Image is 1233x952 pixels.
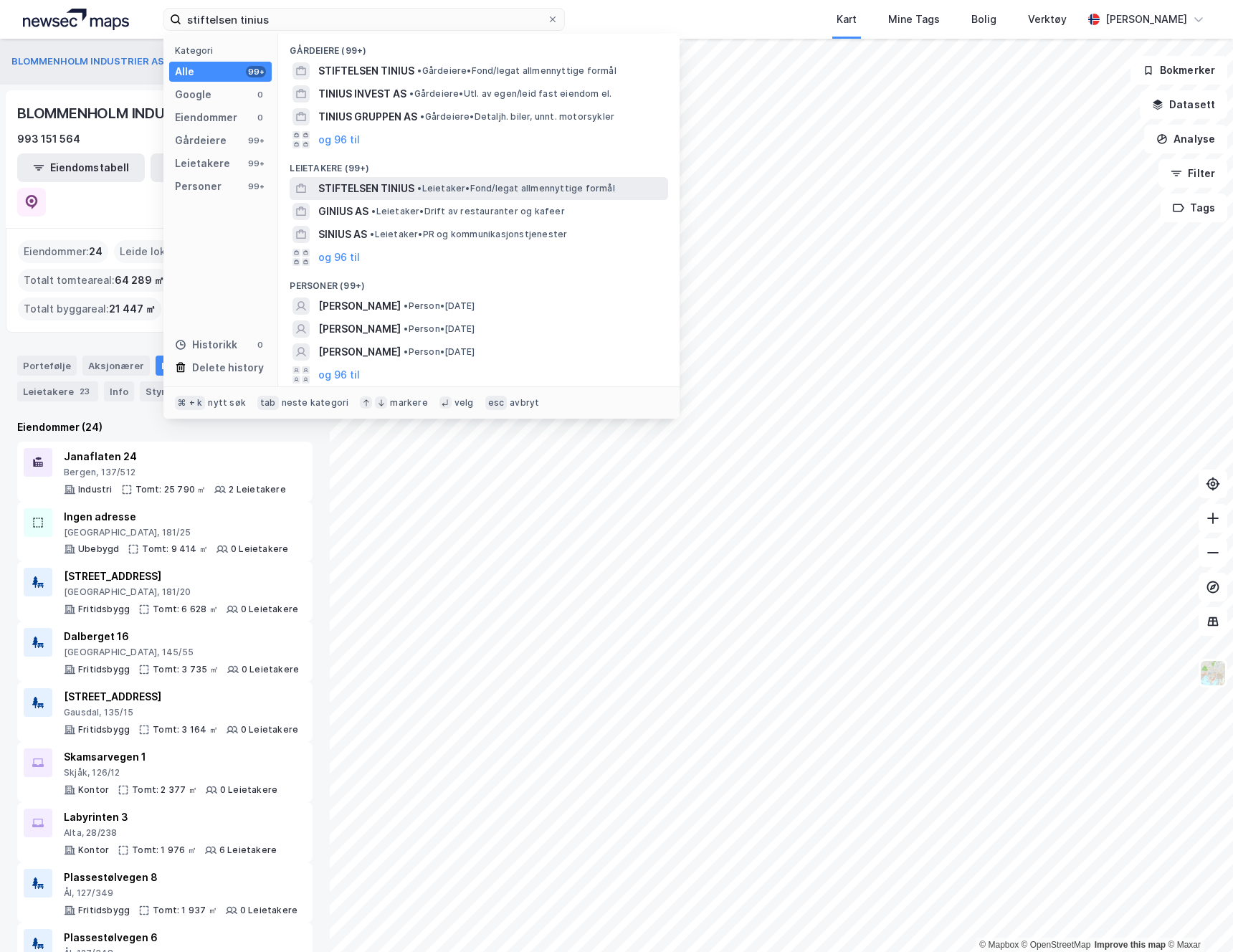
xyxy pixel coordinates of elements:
div: Fritidsbygg [78,905,130,916]
div: Leietakere [17,381,98,401]
span: Person • [DATE] [404,323,475,335]
div: Aksjonærer [82,356,150,376]
div: [GEOGRAPHIC_DATA], 181/25 [64,527,288,538]
span: 21 447 ㎡ [109,300,156,318]
div: 0 Leietakere [241,604,298,615]
div: Tomt: 3 735 ㎡ [153,664,219,675]
button: BLOMMENHOLM INDUSTRIER AS [11,54,167,69]
div: Kontrollprogram for chat [1161,883,1233,952]
a: Improve this map [1095,940,1166,950]
div: Personer [175,178,222,195]
div: Gårdeiere [175,132,227,149]
div: 99+ [246,66,266,77]
span: Person • [DATE] [404,346,475,358]
div: [GEOGRAPHIC_DATA], 181/20 [64,586,298,598]
div: Eiendommer : [18,240,108,263]
div: Eiendommer [156,356,246,376]
button: Eiendomstabell [17,153,145,182]
div: Personer (99+) [278,269,680,295]
div: Delete history [192,359,264,376]
span: Person • [DATE] [404,300,475,312]
div: Portefølje [17,356,77,376]
div: Plassestølvegen 8 [64,869,297,886]
img: Z [1199,660,1227,687]
div: [STREET_ADDRESS] [64,688,298,705]
span: Gårdeiere • Detaljh. biler, unnt. motorsykler [420,111,614,123]
div: Tomt: 25 790 ㎡ [135,484,206,495]
div: Google [175,86,211,103]
div: [PERSON_NAME] [1105,11,1187,28]
span: • [370,229,374,239]
span: • [404,300,408,311]
div: Bergen, 137/512 [64,467,286,478]
div: Tomt: 2 377 ㎡ [132,784,197,796]
div: BLOMMENHOLM INDUSTRIER AS [17,102,239,125]
div: 2 Leietakere [229,484,285,495]
div: Tomt: 3 164 ㎡ [153,724,218,736]
div: Kategori [175,45,272,56]
div: avbryt [510,397,539,409]
div: Kontor [78,844,109,856]
span: STIFTELSEN TINIUS [318,180,414,197]
div: Totalt byggareal : [18,297,161,320]
div: 0 [254,112,266,123]
span: Gårdeiere • Fond/legat allmennyttige formål [417,65,616,77]
span: TINIUS GRUPPEN AS [318,108,417,125]
div: Mine Tags [888,11,940,28]
div: Bolig [971,11,996,28]
div: Tomt: 1 976 ㎡ [132,844,196,856]
div: Dalberget 16 [64,628,299,645]
div: Info [104,381,134,401]
span: Gårdeiere • Utl. av egen/leid fast eiendom el. [409,88,611,100]
span: [PERSON_NAME] [318,297,401,315]
div: Kontor [78,784,109,796]
a: OpenStreetMap [1022,940,1091,950]
span: Leietaker • Drift av restauranter og kafeer [371,206,564,217]
div: Gårdeiere (99+) [278,34,680,59]
div: Historikk [175,336,237,353]
span: STIFTELSEN TINIUS [318,62,414,80]
button: Datasett [1140,90,1227,119]
div: Alta, 28/238 [64,827,277,839]
div: Skjåk, 126/12 [64,767,277,779]
div: Gausdal, 135/15 [64,707,298,718]
span: [PERSON_NAME] [318,343,401,361]
div: Ingen adresse [64,508,288,525]
div: markere [390,397,427,409]
div: 0 Leietakere [220,784,277,796]
span: [PERSON_NAME] [318,320,401,338]
div: nytt søk [208,397,246,409]
button: Analyse [1144,125,1227,153]
button: og 96 til [318,366,360,384]
div: Plassestølvegen 6 [64,929,296,946]
div: 0 [254,339,266,351]
div: velg [454,397,474,409]
span: Leietaker • PR og kommunikasjonstjenester [370,229,567,240]
div: Janaflaten 24 [64,448,286,465]
div: Alle [175,63,194,80]
div: 6 Leietakere [219,844,277,856]
div: esc [485,396,508,410]
div: 99+ [246,158,266,169]
div: Eiendommer [175,109,237,126]
div: Industri [78,484,113,495]
div: Tomt: 1 937 ㎡ [153,905,217,916]
div: [STREET_ADDRESS] [64,568,298,585]
div: Kart [837,11,857,28]
input: Søk på adresse, matrikkel, gårdeiere, leietakere eller personer [181,9,547,30]
span: • [409,88,414,99]
span: • [371,206,376,216]
div: Totalt tomteareal : [18,269,170,292]
div: Eiendommer (24) [17,419,313,436]
button: Leietakertabell [151,153,278,182]
div: ⌘ + k [175,396,205,410]
button: og 96 til [318,131,360,148]
button: og 96 til [318,249,360,266]
div: 0 Leietakere [241,724,298,736]
span: • [404,346,408,357]
div: Tomt: 9 414 ㎡ [142,543,208,555]
span: 64 289 ㎡ [115,272,164,289]
span: GINIUS AS [318,203,368,220]
div: 99+ [246,181,266,192]
span: SINIUS AS [318,226,367,243]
